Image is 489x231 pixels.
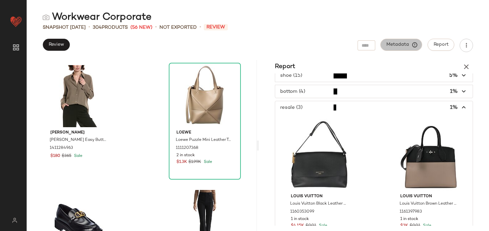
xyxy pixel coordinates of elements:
span: Metadata [386,42,417,48]
span: Review [48,42,64,47]
span: $4.15K [291,223,304,229]
span: Not Exported [159,24,197,31]
div: Workwear Corporate [43,11,151,24]
span: • [88,23,90,31]
span: Report [433,42,449,47]
span: 1111207368 [176,145,198,151]
img: heart_red.DM2ytmEG.svg [9,15,23,28]
img: svg%3e [43,14,49,21]
button: Metadata [381,39,422,51]
span: 1161397983 [400,209,422,215]
span: • [155,23,157,31]
span: $3K [400,223,408,229]
button: resale (3)1% [275,101,473,114]
button: shoe (15)5% [275,69,473,82]
span: Sale [202,160,212,164]
span: [PERSON_NAME] Easy Button Blouse [50,137,106,143]
button: Review [43,39,70,51]
span: Loewe [176,130,233,136]
h3: Report [259,62,311,71]
span: 1160353099 [290,209,314,215]
span: Sale [318,224,327,228]
span: Sale [73,154,82,158]
span: Review [204,24,228,30]
span: 2 in stock [176,153,195,159]
span: Louis Vuitton [400,194,457,200]
img: 1411284963_RLLATH.jpg [45,65,112,127]
span: 304 [93,25,102,30]
button: bottom (4)1% [275,85,473,98]
span: Loewe Puzzle Mini Leather Tote [176,137,232,143]
span: $1.3K [176,159,187,165]
span: • [199,23,201,31]
span: $0.01 [410,223,420,229]
img: 1161397983_RLLATH.jpg [395,119,462,191]
span: $0.01 [306,223,316,229]
button: Report [428,39,454,51]
img: 1160353099_RLLATH.jpg [286,119,353,191]
img: svg%3e [8,218,21,223]
span: 1 in stock [291,216,309,222]
div: Products [93,24,128,31]
span: 1411284963 [50,145,73,151]
span: Snapshot [DATE] [43,24,86,31]
span: Louis Vuitton Black Leather Low Key Messenger (Authentic Pre-Loved) [290,201,347,207]
span: (56 New) [130,24,152,31]
span: 1 in stock [400,216,418,222]
span: $1.99K [188,159,201,165]
span: $365 [62,153,71,159]
span: Sale [422,224,431,228]
span: [PERSON_NAME] [50,130,107,136]
img: 1111207368_RLLATH.jpg [171,65,238,127]
span: Louis Vuitton [291,194,348,200]
span: Louis Vuitton Brown Leather City Steamer Mini (Authentic Pre-Loved) [400,201,456,207]
span: $180 [50,153,60,159]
